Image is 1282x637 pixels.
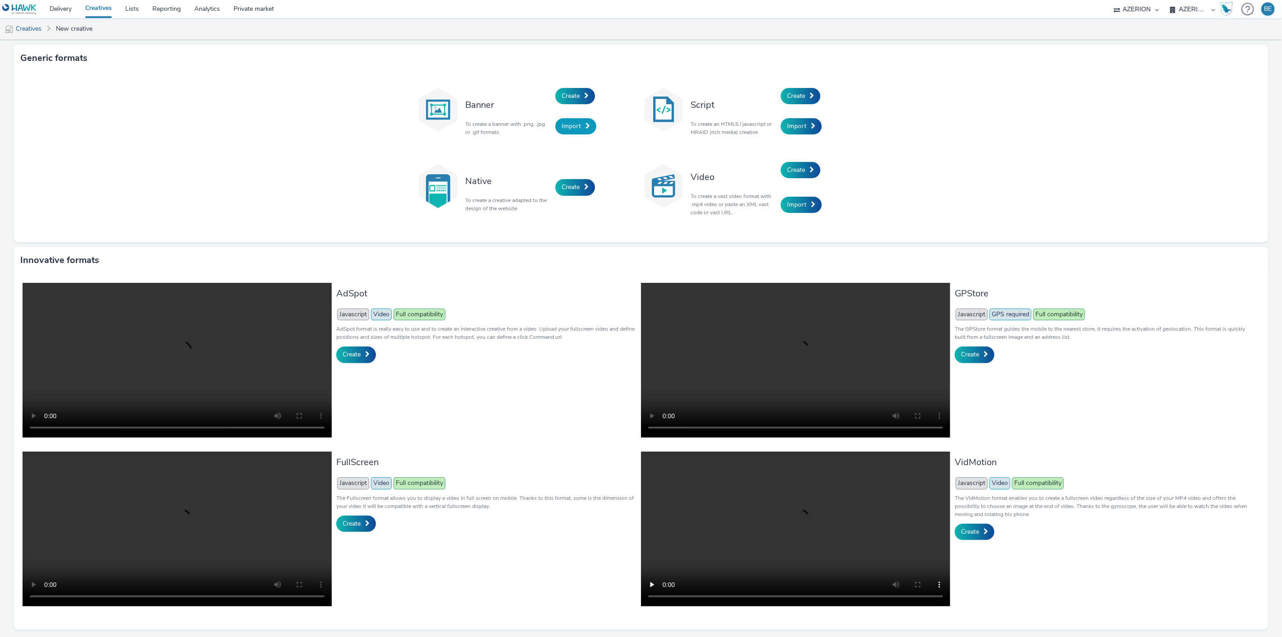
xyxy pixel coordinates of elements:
span: GPS required [989,309,1031,320]
h3: Script [691,99,776,111]
a: Create [555,179,595,195]
img: native.svg [416,163,461,208]
h3: Banner [465,99,551,111]
span: Javascript [956,309,988,320]
span: Create [562,183,580,191]
p: The Fullscreen format allows you to display a video in full screen on mobile. Thanks to this form... [336,494,636,510]
span: Video [371,309,392,320]
span: Create [961,350,979,359]
h3: GPStore [955,287,1255,300]
h3: VidMotion [955,456,1255,468]
h3: Video [691,171,776,183]
img: undefined Logo [2,4,37,15]
p: AdSpot format is really easy to use and to create an interactive creative from a video. Upload yo... [336,325,636,341]
a: Create [336,516,376,532]
span: Create [787,166,805,174]
span: Create [343,350,361,359]
span: Video [371,477,392,489]
span: Import [787,200,806,209]
img: code.svg [641,87,686,132]
span: Javascript [337,477,369,489]
h3: AdSpot [336,287,636,300]
span: Import [787,122,806,130]
a: New creative [51,18,97,40]
span: Full compatibility [1033,309,1085,320]
h3: Innovative formats [20,254,99,267]
a: Import [555,118,596,134]
h3: Native [465,175,551,187]
p: To create a vast video format with .mp4 video or paste an XML vast code or vast URL. [691,192,776,217]
a: Create [781,88,820,104]
a: Import [781,118,822,134]
span: Javascript [337,309,369,320]
p: To create a banner with .png, .jpg or .gif formats. [465,120,551,136]
p: The VidMotion format enables you to create a fullscreen video regardless of the size of your MP4 ... [955,494,1255,518]
span: Create [787,92,805,100]
a: Create [336,346,376,363]
a: Create [955,346,994,363]
a: Create [781,162,820,178]
a: Hawk Academy [1220,2,1237,16]
p: The GPStore format guides the mobile to the nearest store, it requires the activation of geolocat... [955,325,1255,341]
span: Create [343,519,361,528]
h3: FullScreen [336,456,636,468]
p: To create a creative adapted to the design of the website. [465,196,551,212]
a: Create [955,524,994,540]
div: BE [1264,2,1272,16]
span: Full compatibility [394,309,445,320]
img: banner.svg [416,87,461,132]
img: mobile [5,25,14,34]
h3: Generic formats [20,51,87,65]
span: Video [989,477,1010,489]
span: Create [562,92,580,100]
span: Import [562,122,581,130]
a: Import [781,197,822,213]
span: Javascript [956,477,988,489]
a: Create [555,88,595,104]
p: To create an HTML5 / javascript or MRAID (rich media) creative. [691,120,776,136]
img: Hawk Academy [1220,2,1233,16]
img: video.svg [641,163,686,208]
span: Full compatibility [1012,477,1064,489]
span: Create [961,527,979,536]
span: Full compatibility [394,477,445,489]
